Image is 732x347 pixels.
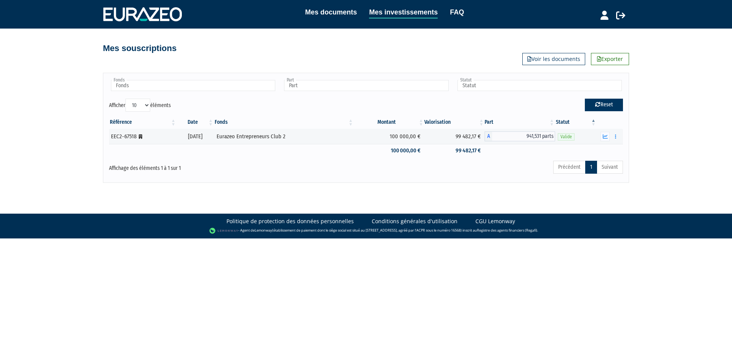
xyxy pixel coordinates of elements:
span: Valide [558,133,575,141]
a: Politique de protection des données personnelles [226,217,354,225]
a: CGU Lemonway [475,217,515,225]
a: Précédent [553,161,586,174]
label: Afficher éléments [109,99,171,112]
select: Afficheréléments [125,99,150,112]
th: Part: activer pour trier la colonne par ordre croissant [485,116,555,129]
th: Montant: activer pour trier la colonne par ordre croissant [354,116,424,129]
a: 1 [585,161,597,174]
a: Exporter [591,53,629,65]
a: Conditions générales d'utilisation [372,217,457,225]
th: Référence : activer pour trier la colonne par ordre croissant [109,116,177,129]
img: 1732889491-logotype_eurazeo_blanc_rvb.png [103,7,182,21]
th: Fonds: activer pour trier la colonne par ordre croissant [214,116,354,129]
td: 100 000,00 € [354,129,424,144]
div: Affichage des éléments 1 à 1 sur 1 [109,160,316,172]
img: logo-lemonway.png [209,227,239,235]
a: Mes documents [305,7,357,18]
div: [DATE] [179,133,211,141]
div: EEC2-67518 [111,133,174,141]
a: Mes investissements [369,7,438,19]
td: 99 482,17 € [424,144,485,157]
td: 99 482,17 € [424,129,485,144]
span: A [485,131,492,141]
th: Date: activer pour trier la colonne par ordre croissant [177,116,214,129]
div: A - Eurazeo Entrepreneurs Club 2 [485,131,555,141]
th: Statut : activer pour trier la colonne par ordre d&eacute;croissant [555,116,597,129]
a: Registre des agents financiers (Regafi) [477,228,537,233]
th: Valorisation: activer pour trier la colonne par ordre croissant [424,116,485,129]
a: Voir les documents [522,53,585,65]
a: Lemonway [255,228,272,233]
span: 941,531 parts [492,131,555,141]
h4: Mes souscriptions [103,44,177,53]
td: 100 000,00 € [354,144,424,157]
a: FAQ [450,7,464,18]
i: [Français] Personne morale [139,134,142,139]
div: Eurazeo Entrepreneurs Club 2 [217,133,351,141]
button: Reset [585,99,623,111]
a: Suivant [597,161,623,174]
div: - Agent de (établissement de paiement dont le siège social est situé au [STREET_ADDRESS], agréé p... [8,227,724,235]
